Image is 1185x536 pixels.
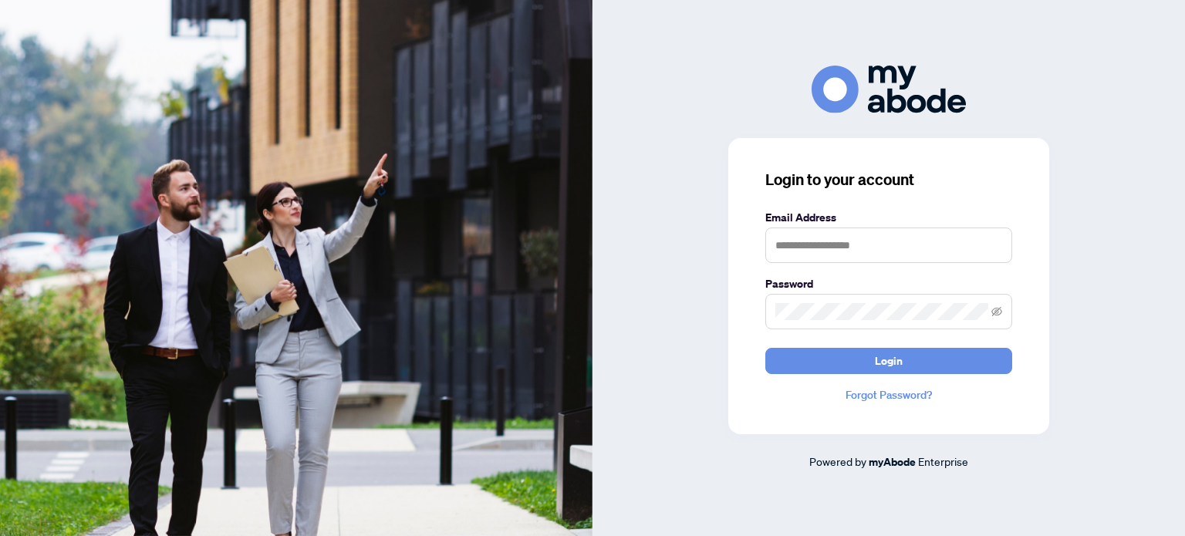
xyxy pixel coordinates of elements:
[765,348,1012,374] button: Login
[809,454,866,468] span: Powered by
[765,209,1012,226] label: Email Address
[765,386,1012,403] a: Forgot Password?
[918,454,968,468] span: Enterprise
[991,306,1002,317] span: eye-invisible
[765,275,1012,292] label: Password
[812,66,966,113] img: ma-logo
[869,453,916,470] a: myAbode
[765,169,1012,190] h3: Login to your account
[875,349,903,373] span: Login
